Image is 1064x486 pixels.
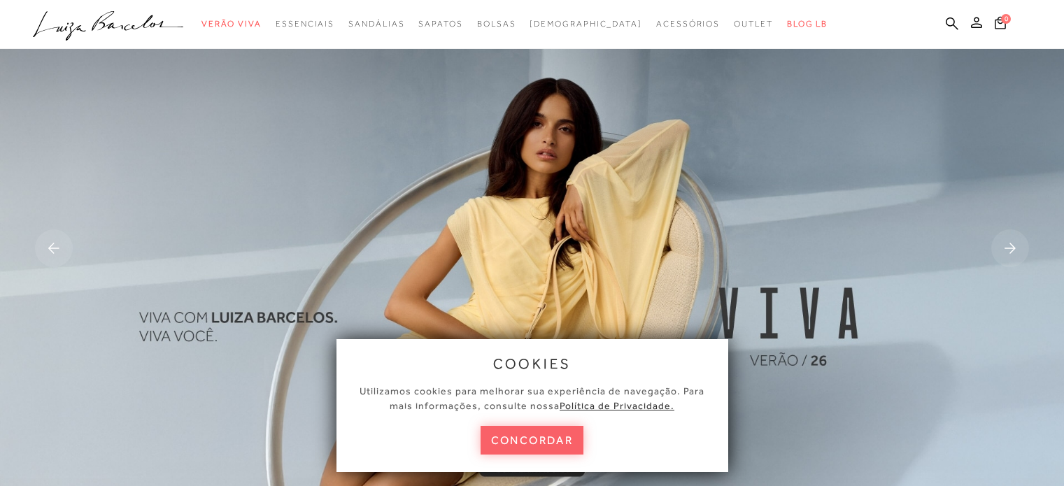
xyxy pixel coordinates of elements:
span: Acessórios [656,19,720,29]
a: noSubCategoriesText [477,11,516,37]
a: Política de Privacidade. [560,400,674,411]
span: Sandálias [348,19,404,29]
button: 0 [991,15,1010,34]
span: Sapatos [418,19,462,29]
span: Utilizamos cookies para melhorar sua experiência de navegação. Para mais informações, consulte nossa [360,385,704,411]
a: noSubCategoriesText [348,11,404,37]
a: noSubCategoriesText [418,11,462,37]
a: noSubCategoriesText [656,11,720,37]
span: Verão Viva [201,19,262,29]
a: noSubCategoriesText [530,11,642,37]
span: cookies [493,356,572,371]
span: 0 [1001,14,1011,24]
span: Bolsas [477,19,516,29]
button: concordar [481,426,584,455]
a: BLOG LB [787,11,828,37]
a: noSubCategoriesText [201,11,262,37]
span: BLOG LB [787,19,828,29]
a: noSubCategoriesText [734,11,773,37]
span: Essenciais [276,19,334,29]
span: [DEMOGRAPHIC_DATA] [530,19,642,29]
span: Outlet [734,19,773,29]
a: noSubCategoriesText [276,11,334,37]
